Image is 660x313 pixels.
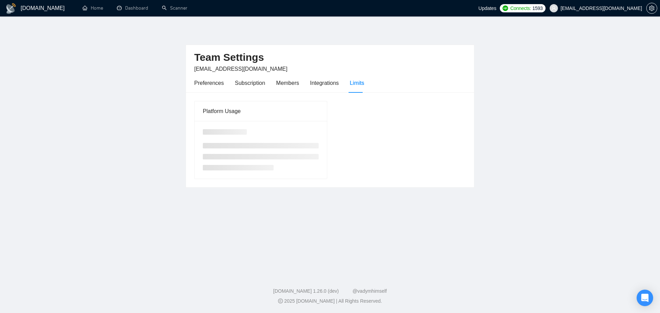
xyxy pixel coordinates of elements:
a: setting [646,5,657,11]
h2: Team Settings [194,51,466,65]
img: logo [5,3,16,14]
div: Preferences [194,79,224,87]
a: homeHome [82,5,103,11]
div: Members [276,79,299,87]
a: @vadymhimself [352,288,387,294]
span: copyright [278,299,283,303]
span: Connects: [510,4,531,12]
div: Integrations [310,79,339,87]
span: user [551,6,556,11]
a: searchScanner [162,5,187,11]
a: [DOMAIN_NAME] 1.26.0 (dev) [273,288,339,294]
span: Updates [478,5,496,11]
img: upwork-logo.png [503,5,508,11]
div: Subscription [235,79,265,87]
span: [EMAIL_ADDRESS][DOMAIN_NAME] [194,66,287,72]
div: Platform Usage [203,101,319,121]
a: dashboardDashboard [117,5,148,11]
div: Open Intercom Messenger [637,290,653,306]
div: 2025 [DOMAIN_NAME] | All Rights Reserved. [5,298,654,305]
button: setting [646,3,657,14]
span: setting [647,5,657,11]
span: 1593 [532,4,543,12]
div: Limits [350,79,364,87]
